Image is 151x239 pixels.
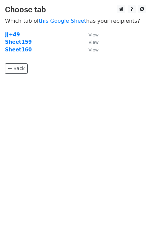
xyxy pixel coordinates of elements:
[5,47,32,53] a: Sheet160
[5,17,146,24] p: Which tab of has your recipients?
[5,32,20,38] a: JJ+49
[82,32,99,38] a: View
[5,5,146,15] h3: Choose tab
[5,63,28,74] a: ← Back
[39,18,86,24] a: this Google Sheet
[82,47,99,53] a: View
[89,47,99,52] small: View
[5,39,32,45] a: Sheet159
[89,32,99,37] small: View
[82,39,99,45] a: View
[89,40,99,45] small: View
